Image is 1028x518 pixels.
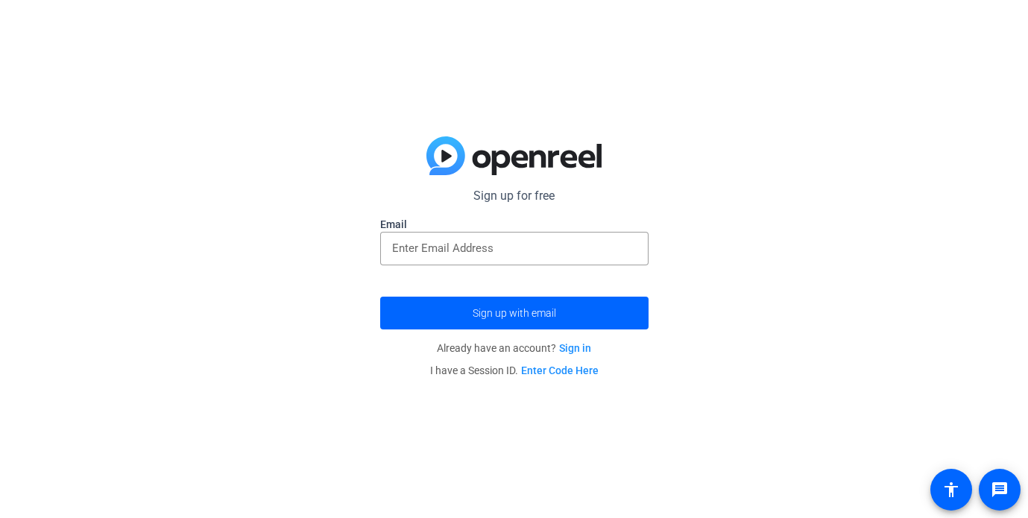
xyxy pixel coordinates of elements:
a: Enter Code Here [521,364,599,376]
img: blue-gradient.svg [426,136,602,175]
input: Enter Email Address [392,239,637,257]
mat-icon: message [991,481,1009,499]
mat-icon: accessibility [942,481,960,499]
label: Email [380,217,649,232]
span: Already have an account? [437,342,591,354]
span: I have a Session ID. [430,364,599,376]
p: Sign up for free [380,187,649,205]
button: Sign up with email [380,297,649,329]
a: Sign in [559,342,591,354]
